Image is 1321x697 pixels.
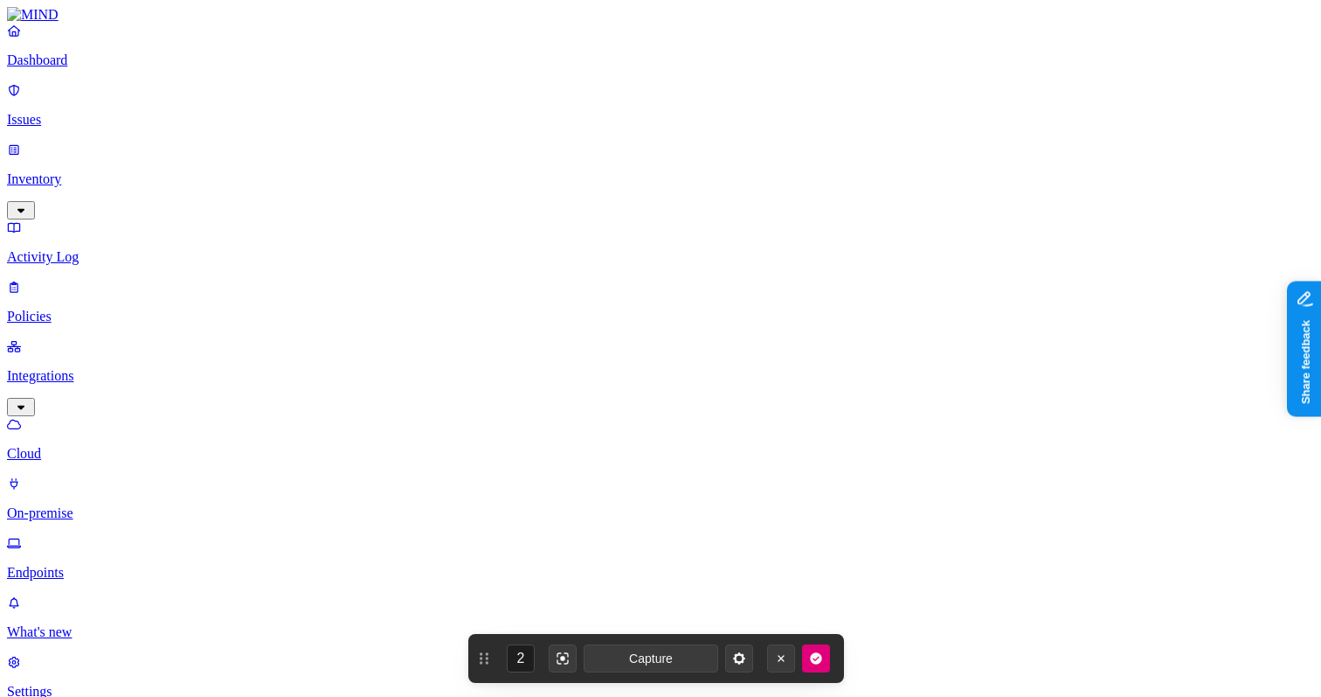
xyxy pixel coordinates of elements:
[7,23,1314,68] a: Dashboard
[7,220,1314,265] a: Activity Log
[7,112,1314,128] p: Issues
[7,446,1314,462] p: Cloud
[7,7,59,23] img: MIND
[7,535,1314,581] a: Endpoints
[7,7,1314,23] a: MIND
[7,171,1314,187] p: Inventory
[7,309,1314,324] p: Policies
[7,249,1314,265] p: Activity Log
[7,476,1314,521] a: On-premise
[7,505,1314,521] p: On-premise
[7,565,1314,581] p: Endpoints
[7,279,1314,324] a: Policies
[7,416,1314,462] a: Cloud
[7,624,1314,640] p: What's new
[7,82,1314,128] a: Issues
[7,368,1314,384] p: Integrations
[7,595,1314,640] a: What's new
[7,142,1314,217] a: Inventory
[7,338,1314,414] a: Integrations
[7,52,1314,68] p: Dashboard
